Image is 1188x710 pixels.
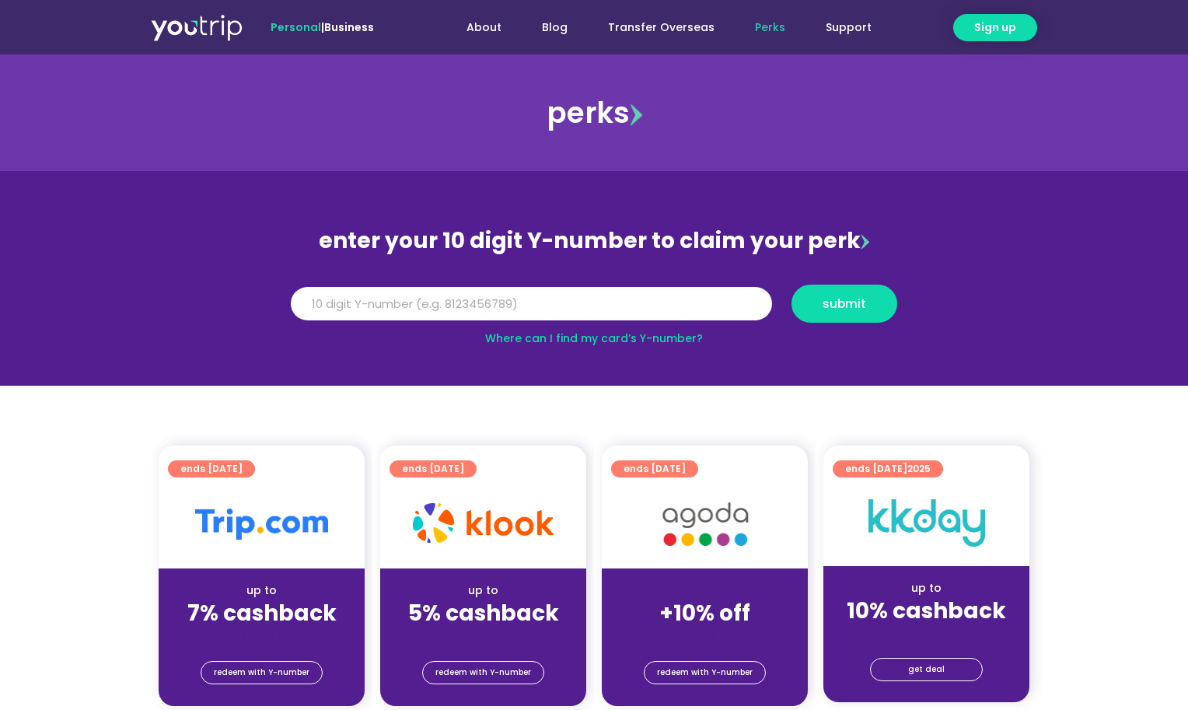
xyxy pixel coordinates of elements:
[168,460,255,477] a: ends [DATE]
[393,628,574,644] div: (for stays only)
[657,662,753,684] span: redeem with Y-number
[845,460,931,477] span: ends [DATE]
[974,19,1016,36] span: Sign up
[390,460,477,477] a: ends [DATE]
[908,659,945,680] span: get deal
[171,628,352,644] div: (for stays only)
[611,460,698,477] a: ends [DATE]
[836,580,1017,596] div: up to
[624,460,686,477] span: ends [DATE]
[283,221,905,261] div: enter your 10 digit Y-number to claim your perk
[201,661,323,684] a: redeem with Y-number
[291,287,772,321] input: 10 digit Y-number (e.g. 8123456789)
[690,582,719,598] span: up to
[271,19,321,35] span: Personal
[402,460,464,477] span: ends [DATE]
[408,598,559,628] strong: 5% cashback
[847,596,1006,626] strong: 10% cashback
[588,13,735,42] a: Transfer Overseas
[833,460,943,477] a: ends [DATE]2025
[422,661,544,684] a: redeem with Y-number
[644,661,766,684] a: redeem with Y-number
[171,582,352,599] div: up to
[324,19,374,35] a: Business
[870,658,983,681] a: get deal
[485,331,703,346] a: Where can I find my card’s Y-number?
[214,662,309,684] span: redeem with Y-number
[446,13,522,42] a: About
[614,628,795,644] div: (for stays only)
[836,625,1017,642] div: (for stays only)
[953,14,1037,41] a: Sign up
[393,582,574,599] div: up to
[659,598,750,628] strong: +10% off
[271,19,374,35] span: |
[522,13,588,42] a: Blog
[187,598,337,628] strong: 7% cashback
[791,285,897,323] button: submit
[805,13,892,42] a: Support
[907,462,931,475] span: 2025
[291,285,897,334] form: Y Number
[416,13,892,42] nav: Menu
[180,460,243,477] span: ends [DATE]
[735,13,805,42] a: Perks
[823,298,866,310] span: submit
[435,662,531,684] span: redeem with Y-number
